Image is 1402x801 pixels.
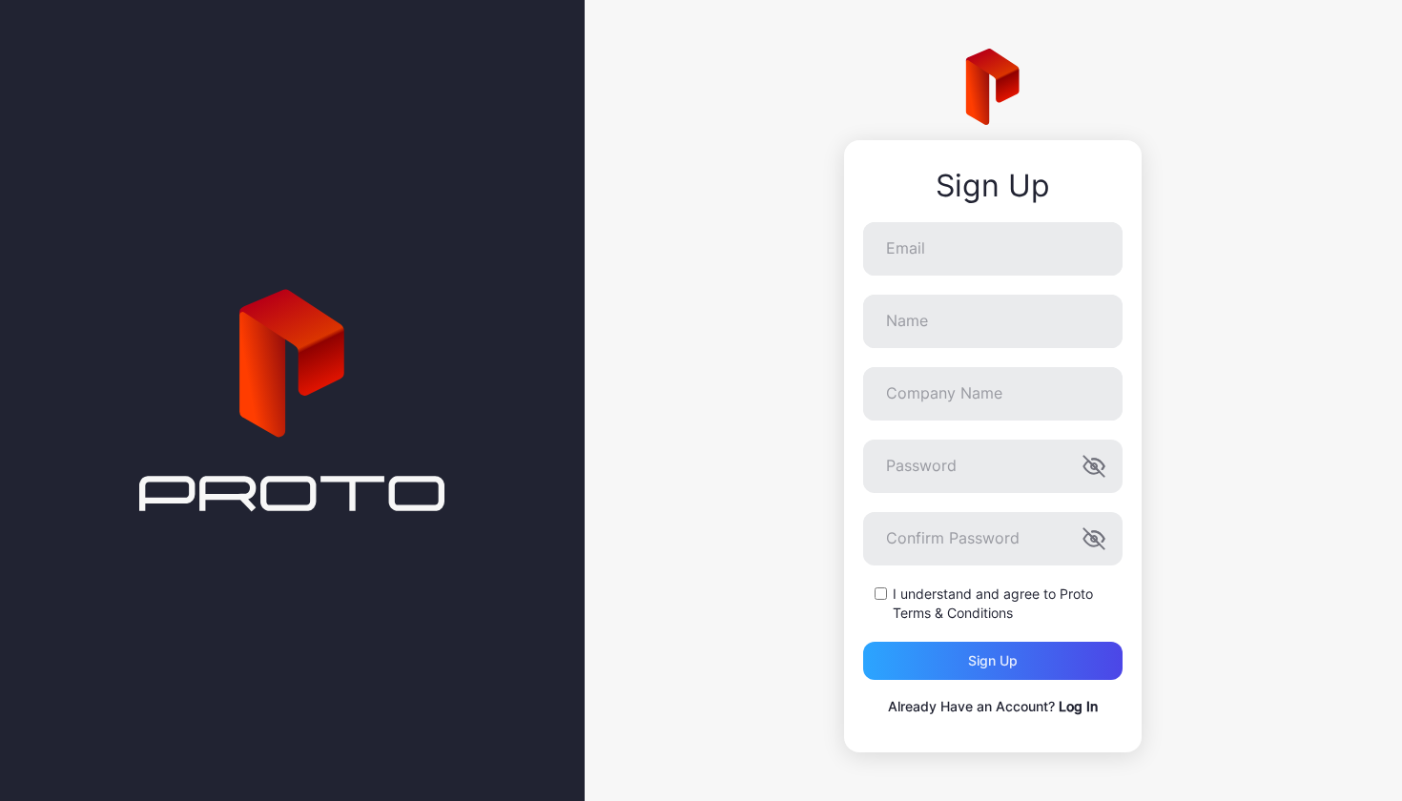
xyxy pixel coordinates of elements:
[1082,455,1105,478] button: Password
[863,222,1123,276] input: Email
[863,695,1123,718] p: Already Have an Account?
[863,169,1123,203] div: Sign Up
[863,642,1123,680] button: Sign up
[1082,527,1105,550] button: Confirm Password
[863,440,1123,493] input: Password
[968,653,1018,668] div: Sign up
[863,512,1123,565] input: Confirm Password
[863,367,1123,421] input: Company Name
[893,585,1123,623] label: I understand and agree to
[1059,698,1098,714] a: Log In
[863,295,1123,348] input: Name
